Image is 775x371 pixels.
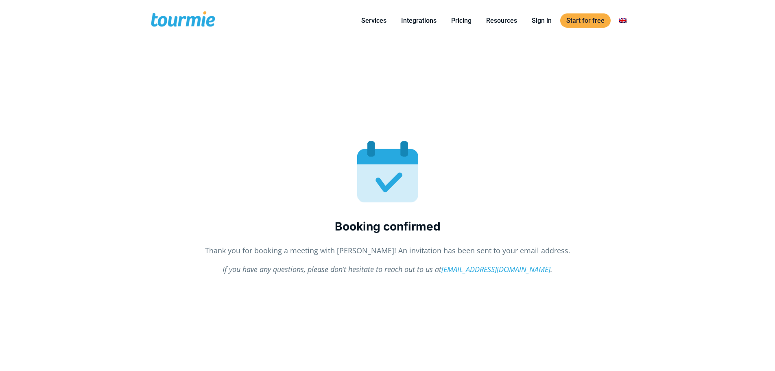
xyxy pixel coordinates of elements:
[480,15,523,26] a: Resources
[445,15,478,26] a: Pricing
[526,15,558,26] a: Sign in
[355,15,393,26] a: Services
[560,13,611,28] a: Start for free
[223,264,552,274] em: If you have any questions, please don’t hesitate to reach out to us at .
[395,15,443,26] a: Integrations
[441,264,550,274] a: [EMAIL_ADDRESS][DOMAIN_NAME]
[150,219,626,235] h3: Booking confirmed
[150,245,626,256] p: Thank you for booking a meeting with [PERSON_NAME]! An invitation has been sent to your email add...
